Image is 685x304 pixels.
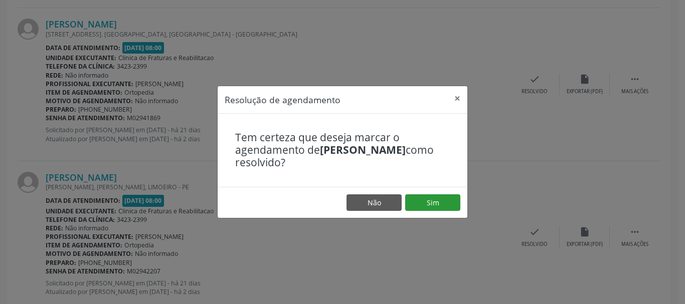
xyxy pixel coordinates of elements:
[405,194,460,211] button: Sim
[320,143,406,157] b: [PERSON_NAME]
[235,131,450,169] h4: Tem certeza que deseja marcar o agendamento de como resolvido?
[225,93,340,106] h5: Resolução de agendamento
[347,194,402,211] button: Não
[447,86,467,111] button: Close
